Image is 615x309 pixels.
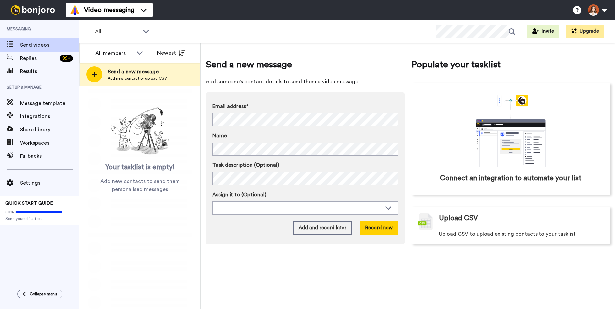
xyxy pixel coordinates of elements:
[20,99,79,107] span: Message template
[30,291,57,297] span: Collapse menu
[105,162,175,172] span: Your tasklist is empty!
[108,76,167,81] span: Add new contact or upload CSV
[566,25,604,38] button: Upgrade
[20,41,79,49] span: Send videos
[20,54,57,62] span: Replies
[70,5,80,15] img: vm-color.svg
[20,139,79,147] span: Workspaces
[206,78,405,86] span: Add someone's contact details to send them a video message
[212,102,398,110] label: Email address*
[84,5,134,15] span: Video messaging
[95,28,139,36] span: All
[461,95,560,167] div: animation
[411,58,610,71] span: Populate your tasklist
[8,5,58,15] img: bj-logo-header-white.svg
[439,230,576,238] span: Upload CSV to upload existing contacts to your tasklist
[293,221,352,235] button: Add and record later
[20,126,79,134] span: Share library
[212,191,398,199] label: Assign it to (Optional)
[108,68,167,76] span: Send a new message
[212,161,398,169] label: Task description (Optional)
[20,67,79,75] span: Results
[60,55,73,62] div: 99 +
[20,152,79,160] span: Fallbacks
[5,209,14,215] span: 80%
[152,46,190,60] button: Newest
[5,201,53,206] span: QUICK START GUIDE
[418,213,433,230] img: csv-grey.png
[360,221,398,235] button: Record now
[17,290,62,298] button: Collapse menu
[5,216,74,221] span: Send yourself a test
[212,132,227,140] span: Name
[89,177,190,193] span: Add new contacts to send them personalised messages
[440,173,581,183] span: Connect an integration to automate your list
[206,58,405,71] span: Send a new message
[20,112,79,120] span: Integrations
[527,25,559,38] button: Invite
[20,179,79,187] span: Settings
[439,213,478,223] span: Upload CSV
[107,105,173,157] img: ready-set-action.png
[95,49,133,57] div: All members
